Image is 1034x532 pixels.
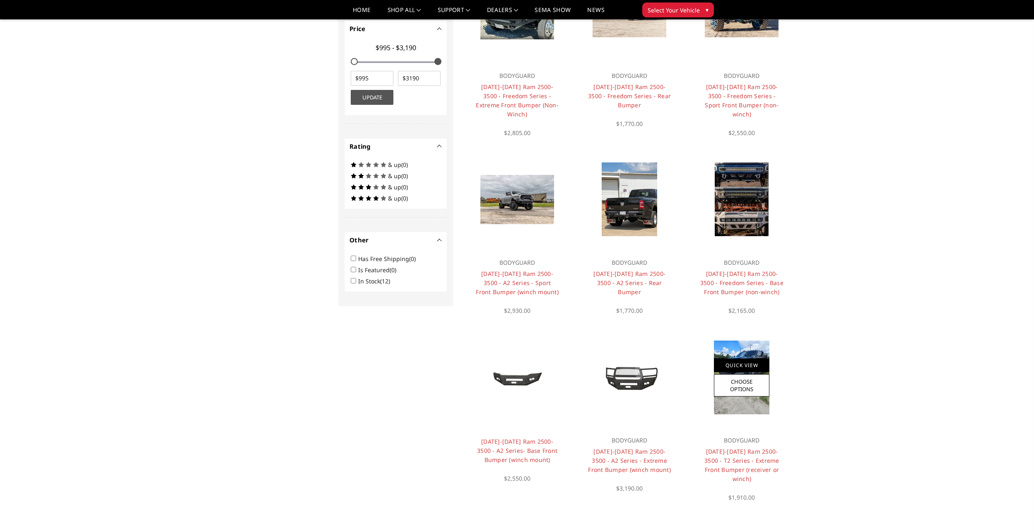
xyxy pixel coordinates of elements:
input: $995 [351,71,393,86]
span: $2,930.00 [504,307,530,314]
button: Update [351,90,393,105]
span: $2,550.00 [504,474,530,482]
a: Dealers [487,7,518,19]
label: Has Free Shipping [358,255,421,263]
p: BODYGUARD [475,71,559,81]
span: $2,805.00 [504,129,530,137]
p: BODYGUARD [700,435,783,445]
button: - [438,238,442,242]
button: - [438,27,442,31]
a: [DATE]-[DATE] Ram 2500-3500 - Freedom Series - Extreme Front Bumper (Non-Winch) [476,83,559,118]
span: $2,165.00 [728,307,755,314]
p: BODYGUARD [588,258,671,268]
p: BODYGUARD [700,71,783,81]
a: Home [353,7,371,19]
span: $2,550.00 [728,129,755,137]
a: [DATE]-[DATE] Ram 2500-3500 - A2 Series - Sport Front Bumper (winch mount) [476,270,559,296]
a: Choose Options [714,374,769,397]
a: [DATE]-[DATE] Ram 2500-3500 - Freedom Series - Base Front Bumper (non-winch) [700,270,783,296]
span: (0) [401,172,408,180]
span: Select Your Vehicle [648,6,700,15]
span: $1,770.00 [616,120,643,128]
iframe: Chat Widget [993,492,1034,532]
p: BODYGUARD [700,258,783,268]
a: Support [438,7,470,19]
p: BODYGUARD [588,435,671,445]
span: & up [388,172,401,180]
h4: Rating [349,142,442,151]
p: BODYGUARD [475,258,559,268]
a: [DATE]-[DATE] Ram 2500-3500 - A2 Series - Extreme Front Bumper (winch mount) [588,447,671,474]
span: (0) [401,183,408,191]
a: [DATE]-[DATE] Ram 2500-3500 - A2 Series - Rear Bumper [593,270,665,296]
a: SEMA Show [535,7,571,19]
label: In Stock [358,277,395,285]
a: News [587,7,604,19]
span: $3,190.00 [616,484,643,492]
a: Quick View [714,358,769,372]
p: BODYGUARD [588,71,671,81]
a: [DATE]-[DATE] Ram 2500-3500 - Freedom Series - Rear Bumper [588,83,671,109]
span: (0) [390,266,396,274]
h4: Other [349,235,442,245]
a: [DATE]-[DATE] Ram 2500-3500 - T2 Series - Extreme Front Bumper (receiver or winch) [704,447,779,483]
label: Is Featured [358,266,401,274]
span: (0) [401,161,408,169]
button: - [438,144,442,148]
h4: Price [349,24,442,34]
a: shop all [388,7,421,19]
span: $1,770.00 [616,307,643,314]
input: $3190 [398,71,441,86]
span: (0) [401,194,408,202]
span: (12) [380,277,390,285]
span: $1,910.00 [728,493,755,501]
span: & up [388,194,401,202]
button: Select Your Vehicle [642,2,714,17]
span: & up [388,183,401,191]
span: ▾ [706,5,709,14]
a: [DATE]-[DATE] Ram 2500-3500 - A2 Series- Base Front Bumper (winch mount) [477,438,557,464]
a: [DATE]-[DATE] Ram 2500-3500 - Freedom Series - Sport Front Bumper (non-winch) [705,83,779,118]
span: (0) [409,255,416,263]
span: & up [388,161,401,169]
